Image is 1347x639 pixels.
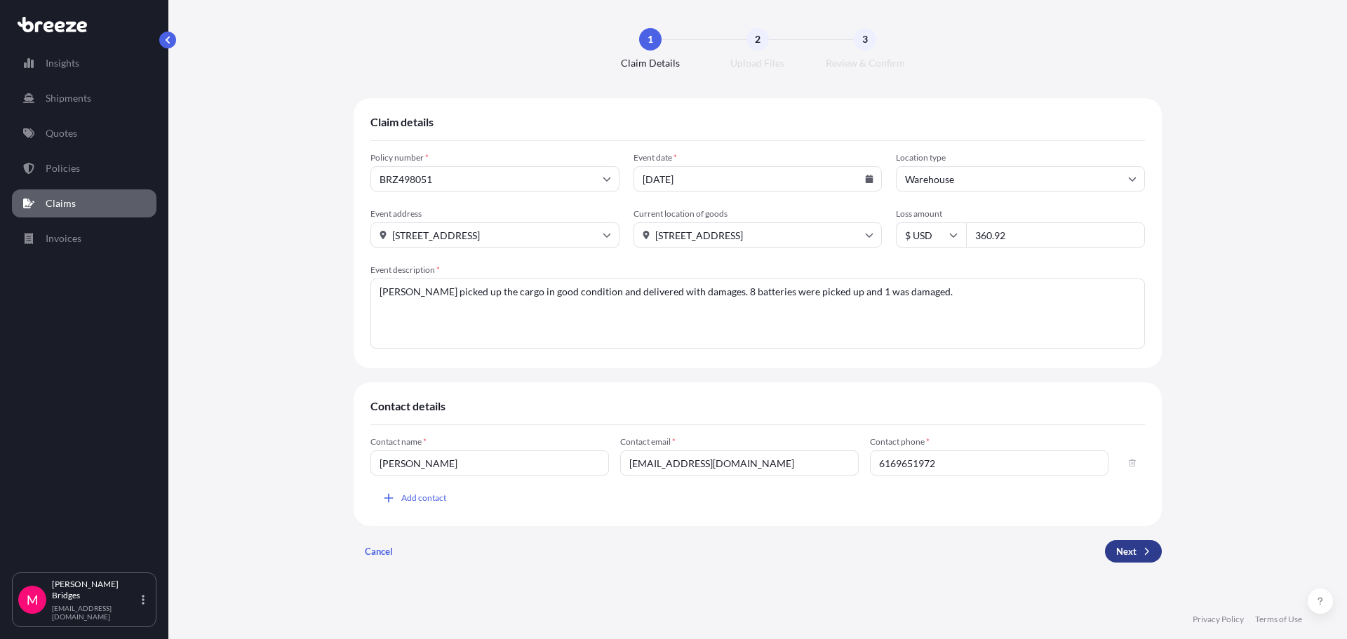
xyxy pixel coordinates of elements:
span: Contact phone [870,436,1108,448]
a: Quotes [12,119,156,147]
a: Policies [12,154,156,182]
span: Loss amount [896,208,1145,220]
span: 2 [755,32,760,46]
span: Event date [634,152,883,163]
input: Select policy number... [370,166,619,191]
span: Event description [370,264,1145,276]
p: Quotes [46,126,77,140]
p: Shipments [46,91,91,105]
span: Location type [896,152,1145,163]
p: Policies [46,161,80,175]
span: Contact email [620,436,859,448]
span: Current location of goods [634,208,883,220]
a: Claims [12,189,156,217]
span: Claim Details [621,56,680,70]
span: Contact name [370,436,609,448]
button: Next [1105,540,1162,563]
input: +1 (111) 111-111 [870,450,1108,476]
button: Add contact [370,487,457,509]
a: Privacy Policy [1193,614,1244,625]
span: Claim details [370,115,434,129]
p: Insights [46,56,79,70]
span: M [27,593,39,607]
p: [EMAIL_ADDRESS][DOMAIN_NAME] [52,604,139,621]
a: Insights [12,49,156,77]
input: Who can we email? [620,450,859,476]
a: Shipments [12,84,156,112]
span: Contact details [370,399,445,413]
input: Who can we talk to? [370,450,609,476]
p: Next [1116,544,1137,558]
textarea: [PERSON_NAME] picked up the cargo in good condition and delivered with damages. 8 batteries were ... [370,278,1145,349]
span: Add contact [401,491,446,505]
input: mm/dd/yyyy [634,166,883,191]
p: Claims [46,196,76,210]
span: 3 [862,32,868,46]
input: Where are the goods currently? [634,222,883,248]
span: Event address [370,208,619,220]
input: Select... [896,166,1145,191]
p: Invoices [46,231,81,245]
p: [PERSON_NAME] Bridges [52,579,139,601]
a: Invoices [12,224,156,253]
span: Upload Files [730,56,784,70]
a: Terms of Use [1255,614,1302,625]
span: 1 [648,32,653,46]
input: Where did it happen? [370,222,619,248]
button: Cancel [354,540,404,563]
span: Review & Confirm [826,56,905,70]
p: Cancel [365,544,393,558]
span: Policy number [370,152,619,163]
